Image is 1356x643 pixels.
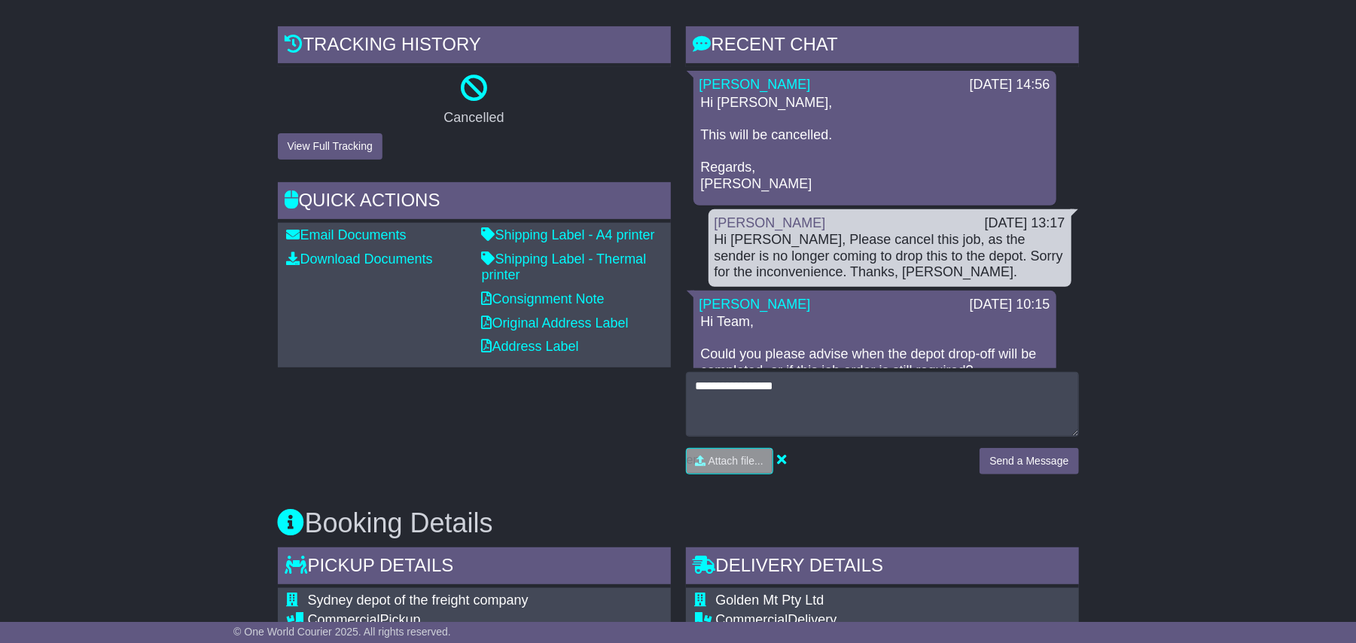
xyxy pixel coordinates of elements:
a: Shipping Label - Thermal printer [482,251,647,283]
div: Quick Actions [278,182,671,223]
div: [DATE] 10:15 [970,297,1050,313]
a: [PERSON_NAME] [699,77,811,92]
div: RECENT CHAT [686,26,1079,67]
span: © One World Courier 2025. All rights reserved. [233,626,451,638]
a: Address Label [482,339,579,354]
span: Golden Mt Pty Ltd [716,593,824,608]
span: Sydney depot of the freight company [308,593,529,608]
div: Delivery [716,612,1070,629]
p: Hi [PERSON_NAME], This will be cancelled. Regards, [PERSON_NAME] [701,95,1049,193]
a: Download Documents [287,251,433,267]
h3: Booking Details [278,508,1079,538]
div: Delivery Details [686,547,1079,588]
a: Shipping Label - A4 printer [482,227,655,242]
span: Commercial [308,612,380,627]
button: Send a Message [980,448,1078,474]
a: [PERSON_NAME] [715,215,826,230]
div: Hi [PERSON_NAME], Please cancel this job, as the sender is no longer coming to drop this to the d... [715,232,1065,281]
div: [DATE] 14:56 [970,77,1050,93]
div: [DATE] 13:17 [985,215,1065,232]
a: Consignment Note [482,291,605,306]
div: Pickup [308,612,598,629]
a: Email Documents [287,227,407,242]
p: Cancelled [278,110,671,126]
span: Commercial [716,612,788,627]
button: View Full Tracking [278,133,382,160]
a: [PERSON_NAME] [699,297,811,312]
a: Original Address Label [482,315,629,331]
div: Pickup Details [278,547,671,588]
p: Hi Team, Could you please advise when the depot drop-off will be completed, or if this job order ... [701,314,1049,428]
div: Tracking history [278,26,671,67]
